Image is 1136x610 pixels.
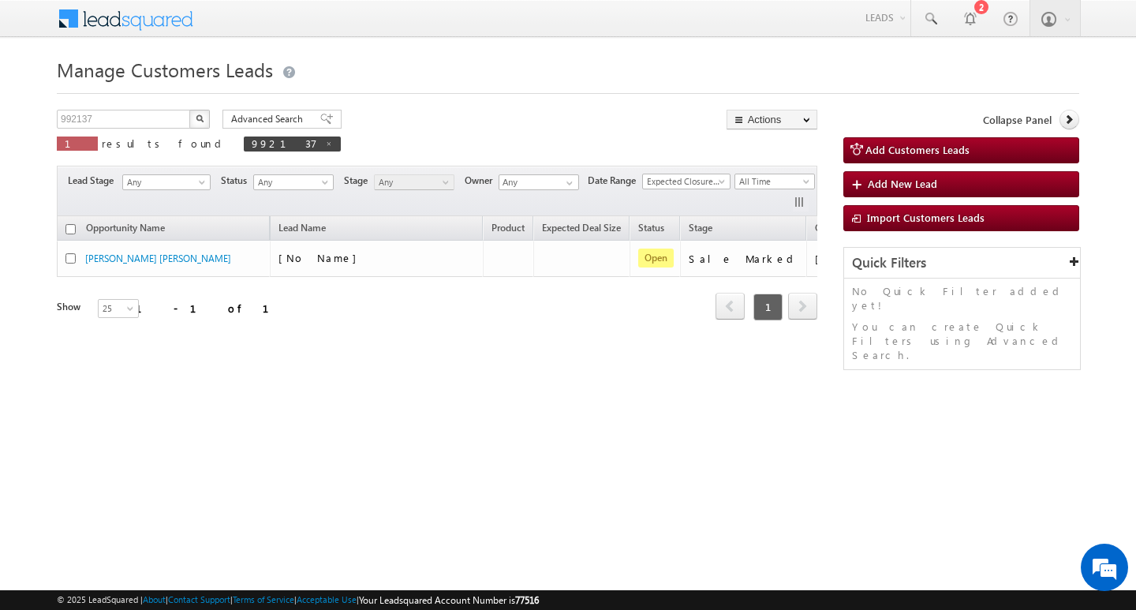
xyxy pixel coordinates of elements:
[499,174,579,190] input: Type to Search
[865,143,970,156] span: Add Customers Leads
[136,299,288,317] div: 1 - 1 of 1
[57,593,539,608] span: © 2025 LeadSquared | | | | |
[57,57,273,82] span: Manage Customers Leads
[374,174,454,190] a: Any
[86,222,165,234] span: Opportunity Name
[123,175,205,189] span: Any
[852,284,1072,312] p: No Quick Filter added yet!
[515,594,539,606] span: 77516
[844,248,1080,279] div: Quick Filters
[102,137,227,150] span: results found
[868,177,937,190] span: Add New Lead
[465,174,499,188] span: Owner
[65,224,76,234] input: Check all records
[727,110,817,129] button: Actions
[542,222,621,234] span: Expected Deal Size
[558,175,577,191] a: Show All Items
[271,219,334,240] span: Lead Name
[143,594,166,604] a: About
[99,301,140,316] span: 25
[588,174,642,188] span: Date Range
[983,113,1052,127] span: Collapse Panel
[233,594,294,604] a: Terms of Service
[643,174,725,189] span: Expected Closure Date
[534,219,629,240] a: Expected Deal Size
[278,251,364,264] span: [No Name]
[98,299,139,318] a: 25
[815,252,973,266] div: [PERSON_NAME] [PERSON_NAME]
[735,174,810,189] span: All Time
[491,222,525,234] span: Product
[122,174,211,190] a: Any
[252,137,317,150] span: 992137
[231,112,308,126] span: Advanced Search
[788,294,817,320] a: next
[253,174,334,190] a: Any
[65,137,90,150] span: 1
[815,222,843,234] span: Owner
[734,174,815,189] a: All Time
[681,219,720,240] a: Stage
[196,114,204,122] img: Search
[359,594,539,606] span: Your Leadsquared Account Number is
[297,594,357,604] a: Acceptable Use
[689,252,799,266] div: Sale Marked
[867,211,985,224] span: Import Customers Leads
[375,175,450,189] span: Any
[753,294,783,320] span: 1
[68,174,120,188] span: Lead Stage
[221,174,253,188] span: Status
[716,294,745,320] a: prev
[638,249,674,268] span: Open
[57,300,85,314] div: Show
[254,175,329,189] span: Any
[344,174,374,188] span: Stage
[168,594,230,604] a: Contact Support
[852,320,1072,362] p: You can create Quick Filters using Advanced Search.
[716,293,745,320] span: prev
[85,253,231,264] a: [PERSON_NAME] [PERSON_NAME]
[689,222,712,234] span: Stage
[788,293,817,320] span: next
[642,174,731,189] a: Expected Closure Date
[78,219,173,240] a: Opportunity Name
[630,219,672,240] a: Status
